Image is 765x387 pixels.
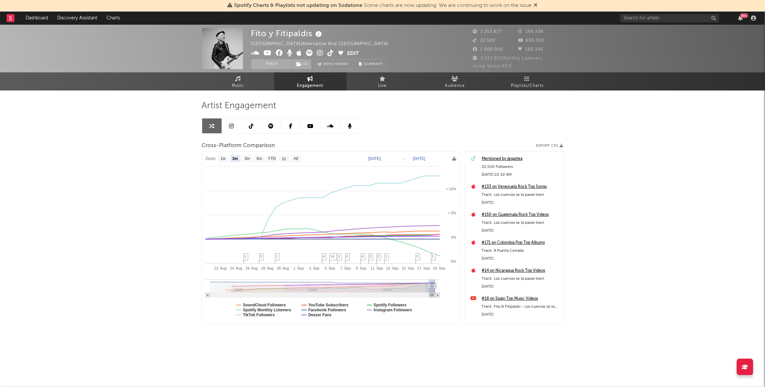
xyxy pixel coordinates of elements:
span: Summary [364,63,383,66]
div: Track: A Puerta Cerrada [482,247,560,255]
span: Music [232,82,244,90]
text: YouTube Subscribers [308,303,348,307]
div: Track: Los cuervos se lo pasan bien [482,275,560,283]
text: 7. Sep [340,266,350,270]
text: 19. Sep [433,266,445,270]
div: [DATE] [482,311,560,319]
button: 99+ [738,15,743,21]
text: 1y [282,157,286,161]
span: 3.542.852 Monthly Listeners [473,56,542,61]
a: Benchmark [315,59,352,69]
text: TikTok Followers [243,313,275,317]
span: 1 [276,254,278,258]
span: 1 [385,254,387,258]
div: 99 + [740,13,748,18]
text: 11. Sep [370,266,383,270]
div: [GEOGRAPHIC_DATA] | Alternative and [GEOGRAPHIC_DATA] [251,40,396,48]
span: 196.538 [518,30,543,34]
text: 6m [256,157,262,161]
span: 695.000 [518,39,544,43]
span: Benchmark [324,61,349,68]
span: 22.500 [473,39,496,43]
span: 3 [260,254,262,258]
span: Cross-Platform Comparison [202,142,275,150]
text: 28. Aug [261,266,273,270]
button: (1) [293,59,311,69]
span: Playlists/Charts [511,82,543,90]
text: 26. Aug [245,266,257,270]
text: Zoom [205,157,216,161]
a: Live [347,72,419,90]
button: Summary [356,59,387,69]
a: Playlists/Charts [491,72,563,90]
span: Jump Score: 43.8 [473,64,512,68]
text: -5% [450,259,456,263]
text: 5. Sep [324,266,335,270]
a: #31 on Spain Top Songs [482,323,560,331]
button: Track [251,59,292,69]
div: Track: Los cuervos se lo pasan bien [482,191,560,199]
span: ( 1 ) [292,59,312,69]
a: Engagement [274,72,347,90]
text: 1. Sep [293,266,304,270]
a: #133 on Venezuela Rock Top Songs [482,183,560,191]
span: Artist Engagement [202,102,276,110]
div: #171 on Colombia Pop Top Albums [482,239,560,247]
a: Discovery Assistant [53,12,102,25]
a: #18 on Spain Top Music Videos [482,295,560,303]
span: Audience [445,82,465,90]
text: 30. Aug [277,266,289,270]
button: Edit [347,50,359,58]
span: 1 [432,254,434,258]
text: Deezer Fans [308,313,331,317]
text: + 10% [446,187,456,191]
span: Spotify Charts & Playlists not updating on Sodatone [234,3,363,8]
text: 9. Sep [356,266,366,270]
span: 1 [338,254,340,258]
span: 160.345 [518,47,543,52]
text: SoundCloud Followers [243,303,286,307]
span: 3 [417,254,418,258]
div: 22,500 Followers [482,163,560,171]
text: Facebook Followers [308,308,346,312]
text: Spotify Followers [373,303,406,307]
span: 14 [330,254,334,258]
text: 15. Sep [401,266,414,270]
text: → [402,156,406,161]
span: 2.353.877 [473,30,502,34]
a: Music [202,72,274,90]
text: 1m [232,157,238,161]
a: Mentioned by @gaztea [482,155,560,163]
text: 3. Sep [309,266,319,270]
text: All [294,157,298,161]
text: 1w [220,157,226,161]
span: 1.000.000 [473,47,503,52]
div: [DATE] [482,255,560,263]
text: + 5% [448,211,456,215]
span: 2 [346,254,348,258]
span: 1 [245,254,247,258]
a: #150 on Guatemala Rock Top Videos [482,211,560,219]
span: : Some charts are now updating. We are continuing to work on the issue [234,3,532,8]
span: 2 [370,254,371,258]
div: Track: Los cuervos se lo pasan bien [482,219,560,227]
span: 2 [377,254,379,258]
a: #14 on Nicaragua Rock Top Videos [482,267,560,275]
span: 4 [362,254,364,258]
text: [DATE] [368,156,381,161]
text: 22. Aug [214,266,226,270]
span: Engagement [297,82,323,90]
span: 4 [323,254,325,258]
span: Live [378,82,387,90]
span: Dismiss [534,3,538,8]
text: 13. Sep [386,266,398,270]
text: Spotify Monthly Listeners [243,308,291,312]
text: 24. Aug [230,266,242,270]
a: Charts [102,12,125,25]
